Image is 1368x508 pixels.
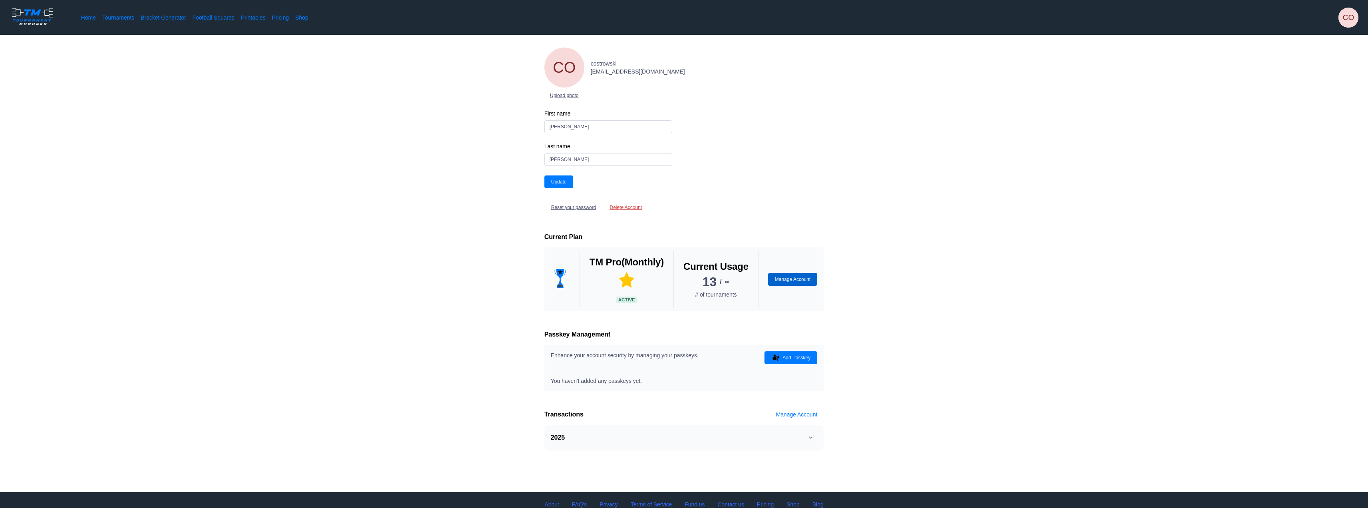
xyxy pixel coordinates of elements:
h2: TM Pro (Monthly) [590,256,664,269]
a: Bracket Generator [141,14,186,22]
span: Enhance your account security by managing your passkeys. [551,352,699,359]
img: FIDO_Passkey_mark_A_black.dc59a8f8c48711c442e90af6bb0a51e0.svg [771,353,781,363]
a: Pricing [272,14,289,22]
h2: Current Plan [544,233,824,241]
button: CO [1338,8,1358,28]
a: Shop [295,14,308,22]
h2: Transactions [544,410,584,418]
strong: Active [616,297,637,303]
a: Football Squares [193,14,234,22]
h2: Passkey Management [544,331,824,339]
span: 13 [703,278,717,286]
span: [EMAIL_ADDRESS][DOMAIN_NAME] [591,68,685,76]
span: CO [544,48,584,88]
button: Upload photo [544,91,584,100]
a: Manage Account [776,410,824,425]
h2: Current Usage [683,260,749,273]
button: Update [544,175,574,188]
button: Reset your password [544,201,603,214]
label: First name [544,110,672,117]
div: Christopher Ostrowski [1338,8,1358,28]
img: logo.ffa97a18e3bf2c7d.png [10,6,56,26]
span: ∞ [725,278,729,286]
button: Delete Account [603,201,649,214]
img: star.9501ad395285fe8c4f6a6c753b5fc74b.svg [619,272,635,288]
span: / [720,278,721,286]
button: Manage Account [768,273,817,286]
a: Home [81,14,96,22]
button: Add Passkey [764,351,817,364]
a: Printables [241,14,266,22]
span: costrowski [591,60,685,68]
div: Christopher Ostrowski [544,48,584,88]
h2: 2025 [551,434,565,442]
a: Tournaments [102,14,134,22]
span: You haven't added any passkeys yet. [551,378,642,384]
span: # of tournaments [695,291,737,298]
img: trophy_dark.0b3297c893b90555eee32abe43c4767c.svg [551,269,570,288]
label: Last name [544,143,672,150]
